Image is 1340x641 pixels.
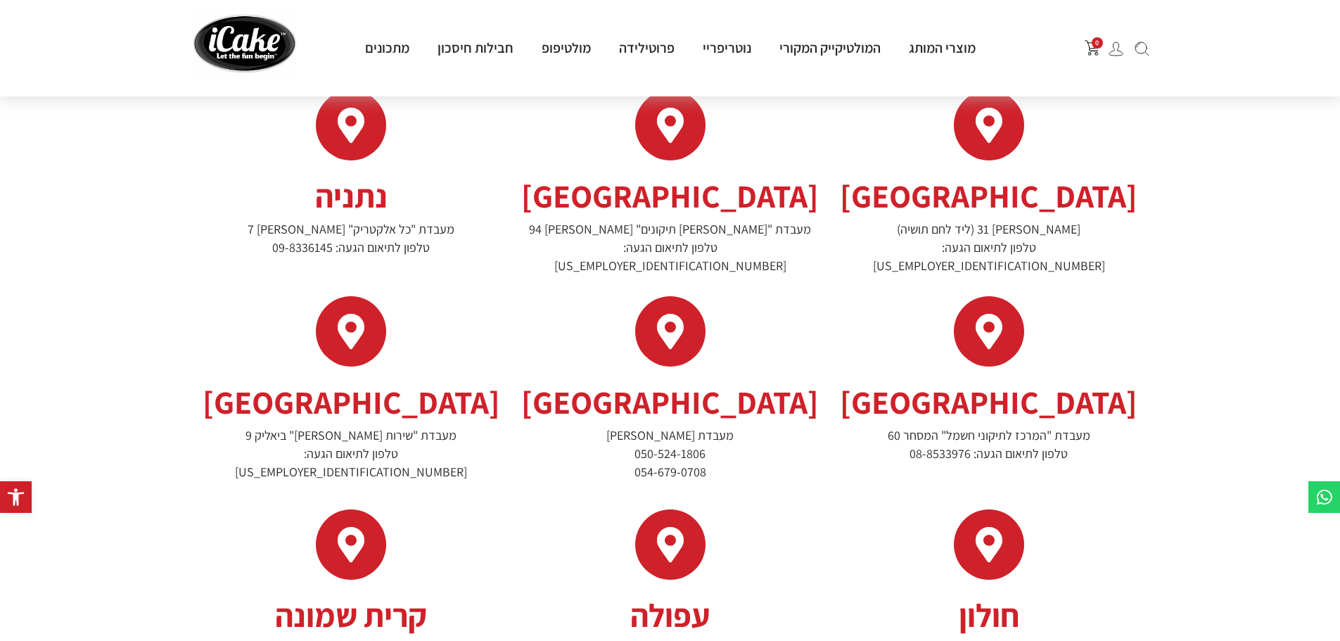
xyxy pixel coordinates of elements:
a: חבילות חיסכון [423,39,528,57]
p: מעבדת "כל אלקטריק" [PERSON_NAME] 7 טלפון לתיאום הגעה: 09-8336145 [199,220,504,257]
a: המולטיקייק המקורי [765,39,895,57]
a: מולטיפופ [528,39,605,57]
span: [GEOGRAPHIC_DATA] [521,174,819,217]
span: [GEOGRAPHIC_DATA] [840,381,1137,423]
button: פתח עגלת קניות צדדית [1085,40,1100,56]
img: shopping-cart.png [1085,40,1100,56]
p: [PERSON_NAME] 31 (ליד לחם תושיה) טלפון לתיאום הגעה: [US_EMPLOYER_IDENTIFICATION_NUMBER] [836,220,1141,275]
span: נתניה [315,174,388,217]
span: [GEOGRAPHIC_DATA] [840,174,1137,217]
a: מתכונים [351,39,423,57]
p: מעבדת "[PERSON_NAME] תיקונים" [PERSON_NAME] 94 טלפון לתיאום הגעה: [US_EMPLOYER_IDENTIFICATION_NUM... [518,220,822,275]
p: מעבדת "המרכז לתיקוני חשמל" המסחר 60 טלפון לתיאום הגעה: 08-8533976 [836,426,1141,463]
span: חולון [959,594,1019,636]
span: [GEOGRAPHIC_DATA] [203,381,500,423]
a: פרוטילידה [605,39,689,57]
span: עפולה [630,594,710,636]
p: מעבדת "שירות [PERSON_NAME]" ביאליק 9 טלפון לתיאום הגעה: [US_EMPLOYER_IDENTIFICATION_NUMBER] [199,426,504,481]
a: נוטריפריי [689,39,765,57]
span: קרית שמונה [275,594,427,636]
p: מעבדת [PERSON_NAME] 050-524-1806 054-679-0708 [518,426,822,481]
span: [GEOGRAPHIC_DATA] [521,381,819,423]
a: מוצרי המותג [895,39,990,57]
span: 0 [1092,37,1103,49]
